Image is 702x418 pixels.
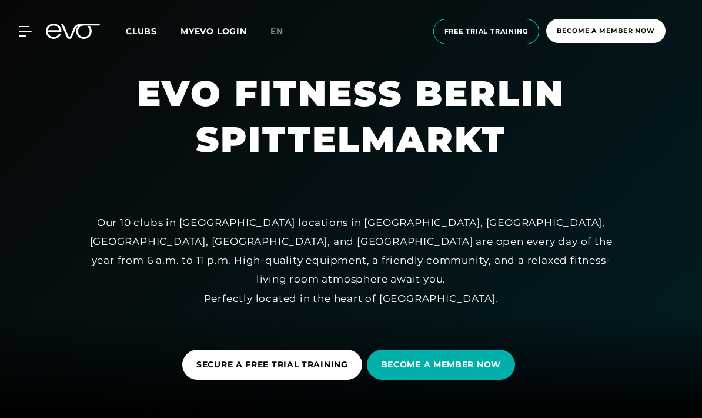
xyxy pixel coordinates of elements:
font: BECOME A MEMBER NOW [381,359,501,370]
font: SECURE A FREE TRIAL TRAINING [196,359,348,370]
a: BECOME A MEMBER NOW [367,341,520,389]
a: Become a member now [543,19,669,44]
a: en [270,25,297,38]
font: Clubs [126,26,157,37]
a: MYEVO LOGIN [180,26,247,37]
a: SECURE A FREE TRIAL TRAINING [182,341,367,389]
font: Free trial training [444,27,529,35]
font: Our 10 clubs in [GEOGRAPHIC_DATA] locations in [GEOGRAPHIC_DATA], [GEOGRAPHIC_DATA], [GEOGRAPHIC_... [90,217,613,286]
a: Clubs [126,25,180,37]
a: Free trial training [430,19,543,44]
font: EVO FITNESS BERLIN SPITTELMARKT [137,72,577,161]
font: Become a member now [557,26,655,35]
font: en [270,26,283,37]
font: Perfectly located in the heart of [GEOGRAPHIC_DATA]. [204,293,499,304]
